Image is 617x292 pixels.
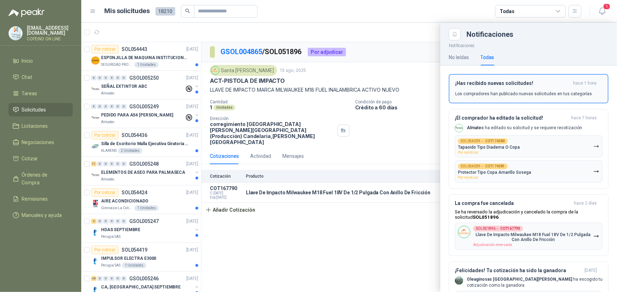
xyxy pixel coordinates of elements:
a: Órdenes de Compra [8,168,73,189]
span: Tareas [22,90,37,97]
img: Company Logo [9,27,22,40]
span: Inicio [22,57,33,65]
b: COT167790 [500,227,520,230]
div: SOL054039 → [458,164,508,169]
button: ¡El comprador ha editado la solicitud!hace 7 horas Company LogoAlmatec ha editado su solicitud y ... [449,109,609,189]
span: Adjudicación reversada [473,243,512,247]
h3: ¡Has recibido nuevas solicitudes! [455,80,570,86]
span: Licitaciones [22,122,48,130]
a: Chat [8,70,73,84]
span: Cotizar [22,155,38,162]
img: Logo peakr [8,8,45,17]
span: Por recotizar [458,176,478,179]
img: Company Logo [455,277,463,285]
span: hace 1 hora [573,80,597,86]
p: ha escogido tu cotización como la ganadora [467,276,603,288]
p: Notificaciones [440,40,617,49]
div: SOL054039 → [458,138,508,144]
div: Todas [500,7,515,15]
div: Notificaciones [466,31,609,38]
p: Llave De Impacto Milwaukee M18 Fuel 18V De 1/2 Pulgada Con Anillo De Fricción [473,232,593,242]
a: Manuales y ayuda [8,208,73,222]
span: Manuales y ayuda [22,211,62,219]
b: COT174381 [485,165,505,168]
a: Cotizar [8,152,73,165]
p: Se ha reversado la adjudicación y cancelado la compra de la solicitud [455,209,603,220]
div: Todas [480,53,494,61]
span: Negociaciones [22,138,54,146]
a: Remisiones [8,192,73,206]
span: Remisiones [22,195,48,203]
p: COFEIND ON LINE [27,37,73,41]
h1: Mis solicitudes [105,6,150,16]
span: hace 7 horas [571,115,597,121]
span: Por recotizar [458,150,478,154]
a: Negociaciones [8,136,73,149]
span: Órdenes de Compra [22,171,66,187]
button: Company LogoSOL051896→COT167790Llave De Impacto Milwaukee M18 Fuel 18V De 1/2 Pulgada Con Anillo ... [455,223,603,250]
span: Solicitudes [22,106,46,114]
button: SOL054039→COT174380Tapaoido Tipo Diadema O CopaPor recotizar [455,135,603,158]
h3: La compra fue cancelada [455,200,571,206]
b: Oleaginosas [GEOGRAPHIC_DATA][PERSON_NAME] [467,277,572,282]
a: Tareas [8,87,73,100]
h3: ¡El comprador ha editado la solicitud! [455,115,568,121]
p: Protector Tipo Copa Amarillo Sosega [458,170,531,175]
b: COT174380 [485,139,505,143]
p: Los compradores han publicado nuevas solicitudes en tus categorías. [455,91,593,97]
div: No leídas [449,53,469,61]
p: [EMAIL_ADDRESS][DOMAIN_NAME] [27,25,73,35]
button: La compra fue canceladahace 2 días Se ha reversado la adjudicación y cancelado la compra de la so... [449,194,609,256]
button: 1 [596,5,609,18]
button: Close [449,28,461,40]
b: Almatec [467,125,484,130]
a: Inicio [8,54,73,68]
span: 1 [603,3,611,10]
span: search [185,8,190,13]
span: hace 2 días [574,200,597,206]
p: ha editado su solicitud y se requiere recotización. [467,125,583,131]
p: Tapaoido Tipo Diadema O Copa [458,145,520,150]
a: Licitaciones [8,119,73,133]
h3: ¡Felicidades! Tu cotización ha sido la ganadora [455,268,582,274]
button: ¡Has recibido nuevas solicitudes!hace 1 hora Los compradores han publicado nuevas solicitudes en ... [449,74,609,103]
a: Solicitudes [8,103,73,116]
img: Company Logo [455,124,463,132]
span: 18210 [155,7,175,16]
span: Chat [22,73,33,81]
button: SOL054039→COT174381Protector Tipo Copa Amarillo SosegaPor recotizar [455,160,603,183]
img: Company Logo [458,226,470,238]
span: [DATE] [584,268,597,274]
b: SOL051896 [473,214,499,220]
div: SOL051896 → [473,226,523,231]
